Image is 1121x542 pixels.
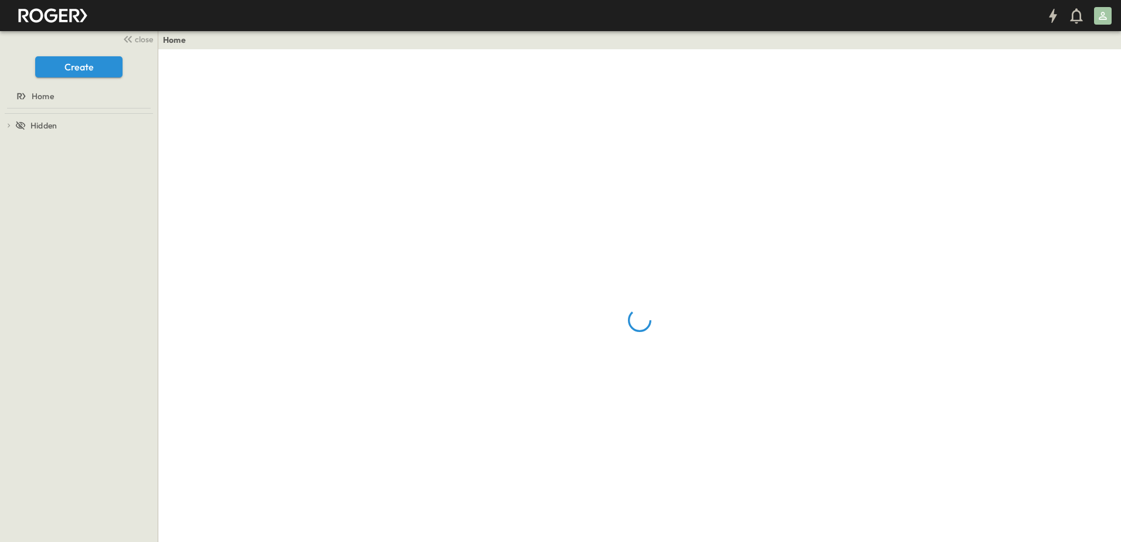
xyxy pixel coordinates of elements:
[135,33,153,45] span: close
[163,34,186,46] a: Home
[2,88,153,104] a: Home
[35,56,123,77] button: Create
[32,90,54,102] span: Home
[30,120,57,131] span: Hidden
[163,34,193,46] nav: breadcrumbs
[118,31,155,47] button: close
